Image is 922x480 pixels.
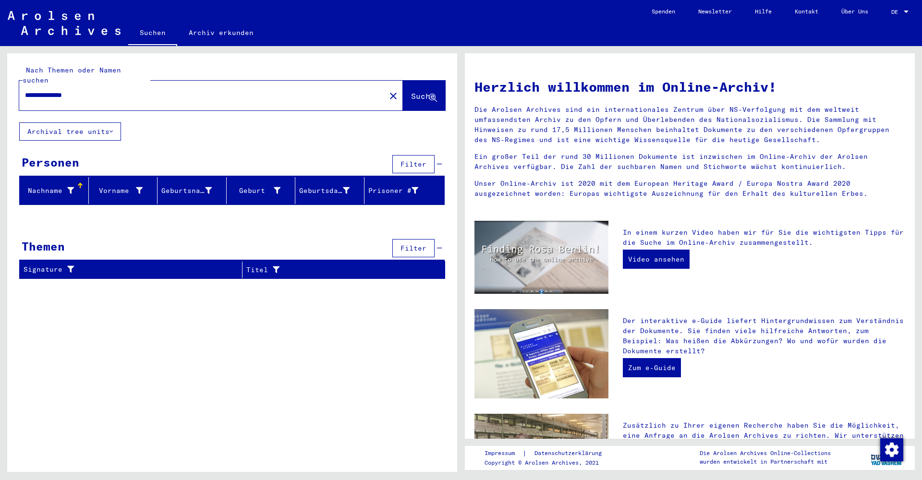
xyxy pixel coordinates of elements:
button: Filter [392,155,435,173]
a: Video ansehen [623,250,690,269]
div: Themen [22,238,65,255]
p: Ein großer Teil der rund 30 Millionen Dokumente ist inzwischen im Online-Archiv der Arolsen Archi... [474,152,905,172]
a: Datenschutzerklärung [527,448,613,458]
div: Geburtsname [161,186,212,196]
p: Der interaktive e-Guide liefert Hintergrundwissen zum Verständnis der Dokumente. Sie finden viele... [623,316,905,356]
img: video.jpg [474,221,608,294]
img: eguide.jpg [474,309,608,398]
div: Signature [24,262,242,277]
a: Impressum [485,448,522,458]
img: yv_logo.png [869,445,905,469]
a: Zum e-Guide [623,358,681,377]
mat-header-cell: Vorname [89,177,158,204]
div: Nachname [24,183,88,198]
button: Clear [384,86,403,105]
div: | [485,448,613,458]
mat-header-cell: Geburtsdatum [295,177,364,204]
div: Vorname [93,186,143,196]
p: Die Arolsen Archives sind ein internationales Zentrum über NS-Verfolgung mit dem weltweit umfasse... [474,105,905,145]
a: Suchen [128,21,177,46]
div: Vorname [93,183,158,198]
div: Personen [22,154,79,171]
button: Archival tree units [19,122,121,141]
p: In einem kurzen Video haben wir für Sie die wichtigsten Tipps für die Suche im Online-Archiv zusa... [623,228,905,248]
mat-header-cell: Nachname [20,177,89,204]
span: Filter [400,244,426,252]
div: Titel [246,262,433,277]
div: Geburt‏ [230,186,281,196]
div: Titel [246,265,421,275]
img: Zustimmung ändern [880,438,903,461]
div: Prisoner # [368,186,419,196]
mat-icon: close [388,90,399,102]
a: Archiv erkunden [177,21,265,44]
div: Geburtsdatum [299,186,350,196]
mat-header-cell: Geburtsname [158,177,227,204]
p: Die Arolsen Archives Online-Collections [700,449,831,457]
div: Geburtsname [161,183,226,198]
h1: Herzlich willkommen im Online-Archiv! [474,77,905,97]
button: Filter [392,239,435,257]
span: Suche [411,91,435,101]
div: Geburtsdatum [299,183,364,198]
img: Arolsen_neg.svg [8,11,121,35]
div: Nachname [24,186,74,196]
mat-header-cell: Prisoner # [364,177,445,204]
span: Filter [400,160,426,168]
div: Geburt‏ [230,183,295,198]
p: wurden entwickelt in Partnerschaft mit [700,457,831,466]
mat-header-cell: Geburt‏ [227,177,296,204]
span: DE [891,9,902,15]
p: Zusätzlich zu Ihrer eigenen Recherche haben Sie die Möglichkeit, eine Anfrage an die Arolsen Arch... [623,420,905,461]
mat-label: Nach Themen oder Namen suchen [23,66,121,84]
button: Suche [403,81,445,110]
div: Signature [24,264,230,275]
p: Copyright © Arolsen Archives, 2021 [485,458,613,467]
p: Unser Online-Archiv ist 2020 mit dem European Heritage Award / Europa Nostra Award 2020 ausgezeic... [474,179,905,199]
div: Prisoner # [368,183,433,198]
